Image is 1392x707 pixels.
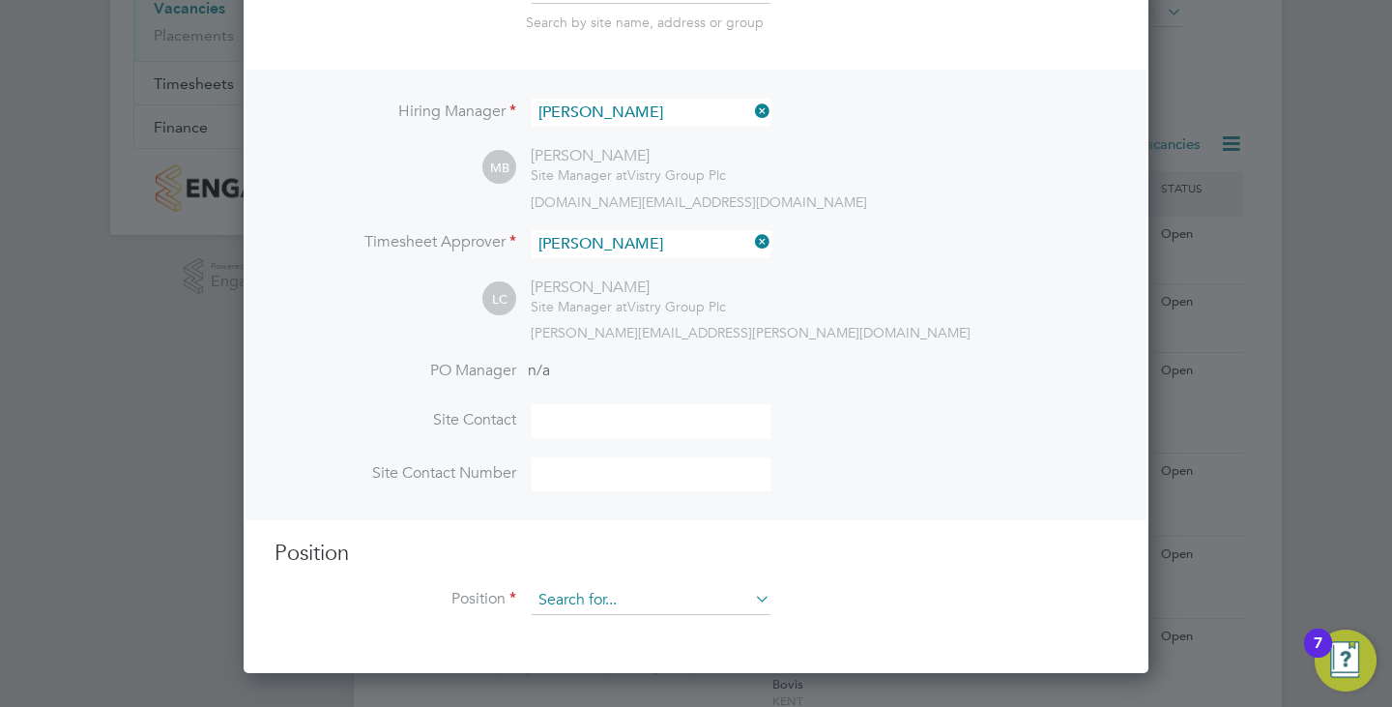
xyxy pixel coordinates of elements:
[275,540,1117,568] h3: Position
[531,324,971,341] span: [PERSON_NAME][EMAIL_ADDRESS][PERSON_NAME][DOMAIN_NAME]
[531,166,726,184] div: Vistry Group Plc
[531,278,726,298] div: [PERSON_NAME]
[526,14,764,31] span: Search by site name, address or group
[482,282,516,316] span: LC
[532,586,770,615] input: Search for...
[1315,630,1377,692] button: Open Resource Center, 7 new notifications
[531,298,627,315] span: Site Manager at
[531,166,627,184] span: Site Manager at
[531,146,726,166] div: [PERSON_NAME]
[1314,643,1322,668] div: 7
[532,99,770,127] input: Search for...
[275,589,516,609] label: Position
[275,102,516,122] label: Hiring Manager
[275,463,516,484] label: Site Contact Number
[275,361,516,381] label: PO Manager
[531,193,867,211] span: [DOMAIN_NAME][EMAIL_ADDRESS][DOMAIN_NAME]
[275,410,516,430] label: Site Contact
[275,232,516,252] label: Timesheet Approver
[532,230,770,258] input: Search for...
[528,361,550,380] span: n/a
[531,298,726,315] div: Vistry Group Plc
[482,151,516,185] span: MB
